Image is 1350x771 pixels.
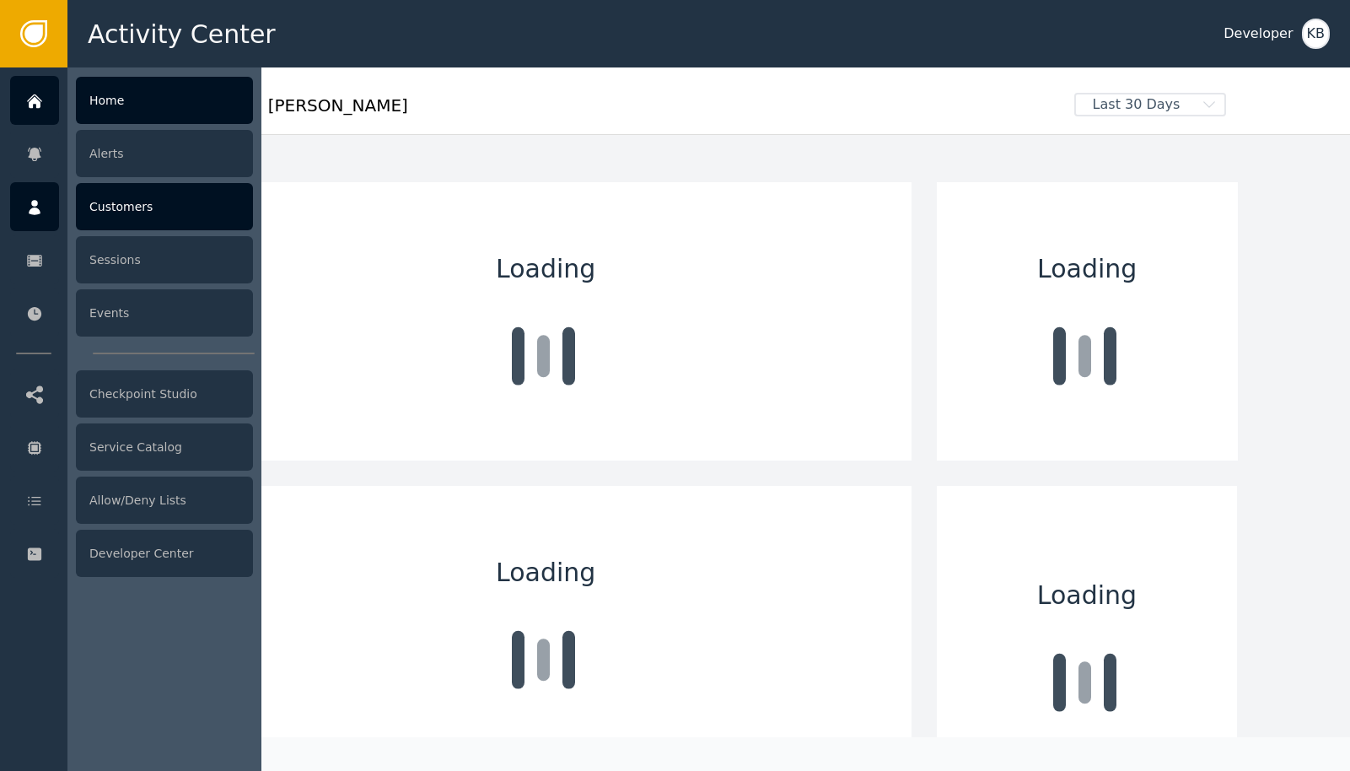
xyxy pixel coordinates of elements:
[496,553,595,591] span: Loading
[76,77,253,124] div: Home
[1037,576,1137,614] span: Loading
[10,369,253,418] a: Checkpoint Studio
[496,250,595,288] span: Loading
[10,76,253,125] a: Home
[1224,24,1293,44] div: Developer
[76,370,253,418] div: Checkpoint Studio
[1062,93,1238,116] button: Last 30 Days
[10,182,253,231] a: Customers
[76,236,253,283] div: Sessions
[76,423,253,471] div: Service Catalog
[10,529,253,578] a: Developer Center
[76,530,253,577] div: Developer Center
[76,289,253,337] div: Events
[180,93,1062,130] div: Welcome , [PERSON_NAME]
[1302,19,1330,49] button: KB
[88,15,276,53] span: Activity Center
[10,476,253,525] a: Allow/Deny Lists
[10,288,253,337] a: Events
[10,235,253,284] a: Sessions
[1037,250,1137,288] span: Loading
[1076,94,1197,115] span: Last 30 Days
[76,183,253,230] div: Customers
[10,129,253,178] a: Alerts
[76,130,253,177] div: Alerts
[10,423,253,472] a: Service Catalog
[76,477,253,524] div: Allow/Deny Lists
